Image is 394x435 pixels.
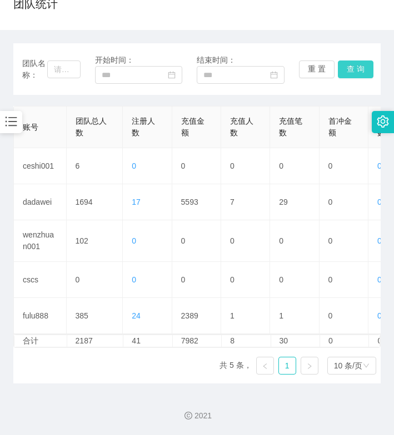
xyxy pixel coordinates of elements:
[172,298,221,334] td: 2389
[377,115,389,128] i: 图标: setting
[320,148,368,184] td: 0
[363,362,370,370] i: 图标: down
[23,123,38,131] span: 账号
[132,198,141,206] span: 17
[132,236,136,245] span: 0
[270,298,319,334] td: 1
[197,55,236,64] span: 结束时间：
[67,262,123,298] td: 0
[320,262,368,298] td: 0
[306,363,313,370] i: 图标: right
[14,148,67,184] td: ceshi001
[220,357,252,375] li: 共 5 条，
[221,298,270,334] td: 1
[67,298,123,334] td: 385
[377,236,382,245] span: 0
[262,363,268,370] i: 图标: left
[270,71,278,79] i: 图标: calendar
[256,357,274,375] li: 上一页
[132,311,141,320] span: 24
[67,148,123,184] td: 6
[377,311,382,320] span: 0
[14,298,67,334] td: fulu888
[14,335,67,347] td: 合计
[222,335,271,347] td: 8
[320,298,368,334] td: 0
[132,161,136,170] span: 0
[221,262,270,298] td: 0
[172,148,221,184] td: 0
[172,262,221,298] td: 0
[67,335,124,347] td: 2187
[184,412,192,419] i: 图标: copyright
[320,184,368,220] td: 0
[338,60,373,78] button: 查 询
[47,60,81,78] input: 请输入
[181,117,205,137] span: 充值金额
[377,198,382,206] span: 0
[334,357,362,374] div: 10 条/页
[299,60,335,78] button: 重 置
[14,262,67,298] td: cscs
[4,114,18,129] i: 图标: bars
[301,357,318,375] li: 下一页
[271,335,320,347] td: 30
[76,117,107,137] span: 团队总人数
[67,220,123,262] td: 102
[270,148,319,184] td: 0
[279,357,296,374] a: 1
[9,410,385,422] div: 2021
[67,184,123,220] td: 1694
[279,117,302,137] span: 充值笔数
[172,220,221,262] td: 0
[14,184,67,220] td: dadawei
[22,58,47,81] span: 团队名称：
[278,357,296,375] li: 1
[328,117,352,137] span: 首冲金额
[320,335,369,347] td: 0
[320,220,368,262] td: 0
[377,161,382,170] span: 0
[95,55,134,64] span: 开始时间：
[132,275,136,284] span: 0
[132,117,155,137] span: 注册人数
[172,184,221,220] td: 5593
[221,148,270,184] td: 0
[377,275,382,284] span: 0
[14,220,67,262] td: wenzhuan001
[221,220,270,262] td: 0
[123,335,172,347] td: 41
[230,117,253,137] span: 充值人数
[270,262,319,298] td: 0
[221,184,270,220] td: 7
[270,184,319,220] td: 29
[270,220,319,262] td: 0
[168,71,176,79] i: 图标: calendar
[173,335,222,347] td: 7982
